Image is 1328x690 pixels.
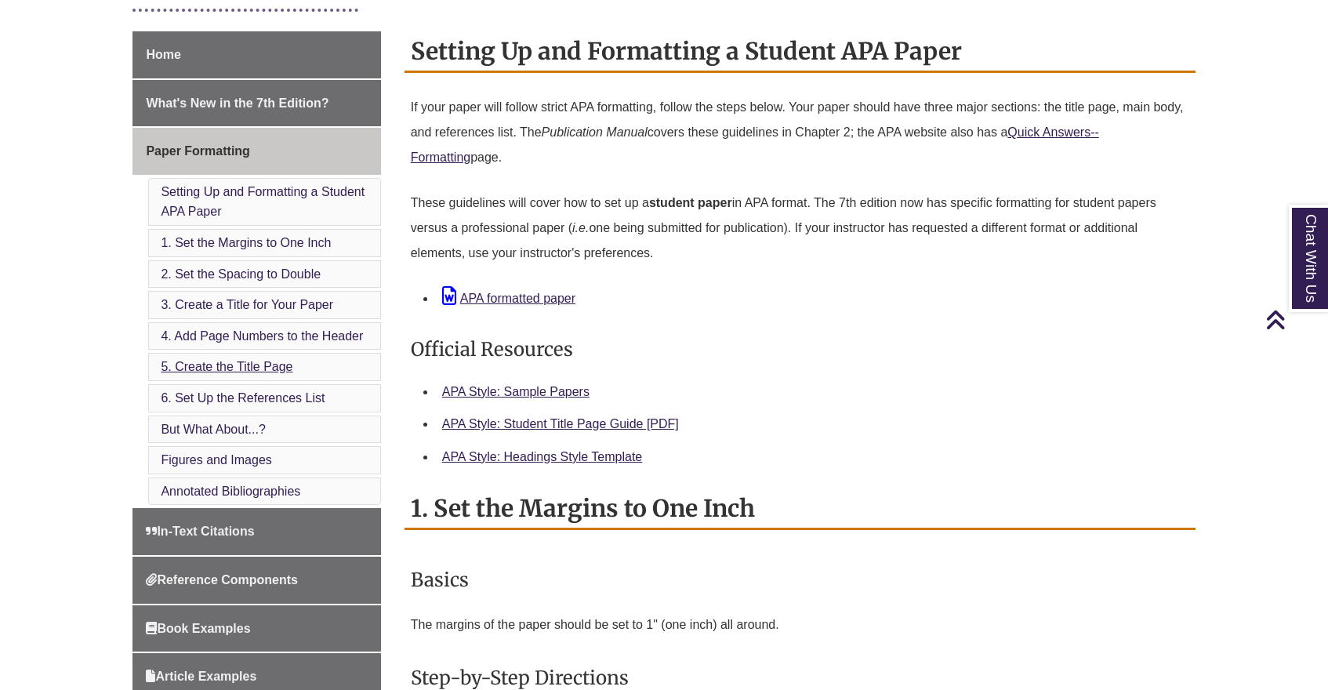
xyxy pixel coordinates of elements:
[405,31,1196,73] h2: Setting Up and Formatting a Student APA Paper
[442,417,679,430] a: APA Style: Student Title Page Guide [PDF]
[442,292,575,305] a: APA formatted paper
[411,89,1189,176] p: If your paper will follow strict APA formatting, follow the steps below. Your paper should have t...
[161,360,292,373] a: 5. Create the Title Page
[132,128,380,175] a: Paper Formatting
[161,298,333,311] a: 3. Create a Title for Your Paper
[146,622,250,635] span: Book Examples
[161,267,321,281] a: 2. Set the Spacing to Double
[132,80,380,127] a: What's New in the 7th Edition?
[161,391,325,405] a: 6. Set Up the References List
[161,485,300,498] a: Annotated Bibliographies
[161,329,363,343] a: 4. Add Page Numbers to the Header
[411,606,1189,644] p: The margins of the paper should be set to 1" (one inch) all around.
[161,453,271,467] a: Figures and Images
[132,557,380,604] a: Reference Components
[411,184,1189,272] p: These guidelines will cover how to set up a in APA format. The 7th edition now has specific forma...
[146,573,298,586] span: Reference Components
[411,331,1189,368] h3: Official Resources
[542,125,648,139] em: Publication Manual
[146,48,180,61] span: Home
[442,450,643,463] a: APA Style: Headings Style Template
[146,670,256,683] span: Article Examples
[411,561,1189,598] h3: Basics
[649,196,732,209] strong: student paper
[146,96,328,110] span: What's New in the 7th Edition?
[1265,309,1324,330] a: Back to Top
[405,488,1196,530] h2: 1. Set the Margins to One Inch
[161,423,265,436] a: But What About...?
[132,605,380,652] a: Book Examples
[132,508,380,555] a: In-Text Citations
[161,236,331,249] a: 1. Set the Margins to One Inch
[442,385,590,398] a: APA Style: Sample Papers
[146,144,249,158] span: Paper Formatting
[132,31,380,78] a: Home
[161,185,365,219] a: Setting Up and Formatting a Student APA Paper
[146,525,254,538] span: In-Text Citations
[572,221,589,234] em: i.e.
